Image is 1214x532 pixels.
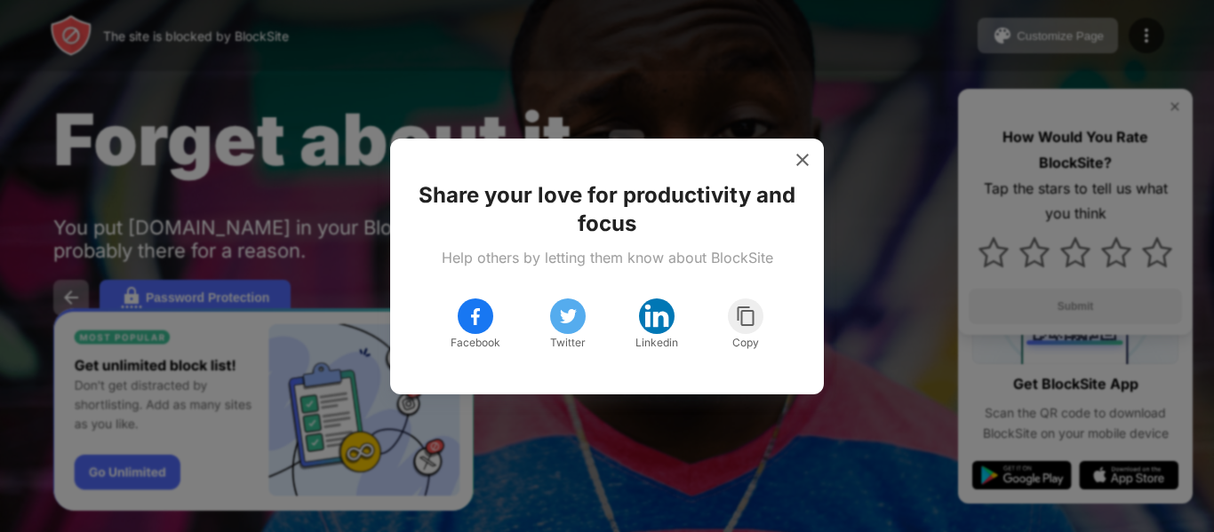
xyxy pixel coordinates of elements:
[550,334,586,352] div: Twitter
[465,306,486,327] img: facebook.svg
[732,334,759,352] div: Copy
[735,306,757,327] img: copy.svg
[635,334,678,352] div: Linkedin
[643,302,671,330] img: linkedin.svg
[557,306,579,327] img: twitter.svg
[442,249,773,266] div: Help others by letting them know about BlockSite
[451,334,500,352] div: Facebook
[411,181,803,238] div: Share your love for productivity and focus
